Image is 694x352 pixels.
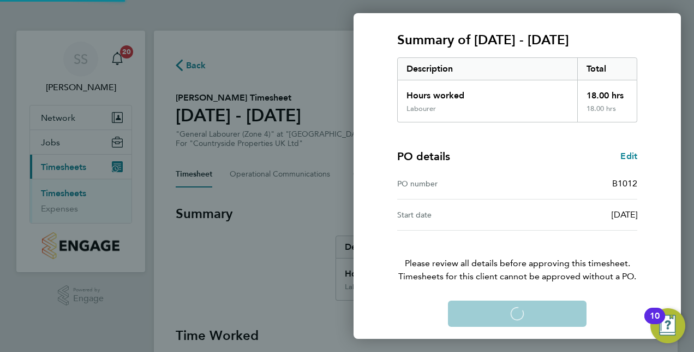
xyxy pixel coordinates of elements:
[612,178,637,189] span: B1012
[397,208,517,221] div: Start date
[398,80,577,104] div: Hours worked
[650,308,685,343] button: Open Resource Center, 10 new notifications
[650,316,660,330] div: 10
[620,151,637,161] span: Edit
[397,31,637,49] h3: Summary of [DATE] - [DATE]
[384,231,650,283] p: Please review all details before approving this timesheet.
[397,149,450,164] h4: PO details
[397,57,637,122] div: Summary of 25 - 31 Aug 2025
[397,177,517,190] div: PO number
[577,80,637,104] div: 18.00 hrs
[620,150,637,163] a: Edit
[517,208,637,221] div: [DATE]
[406,104,436,113] div: Labourer
[577,104,637,122] div: 18.00 hrs
[384,270,650,283] span: Timesheets for this client cannot be approved without a PO.
[577,58,637,80] div: Total
[398,58,577,80] div: Description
